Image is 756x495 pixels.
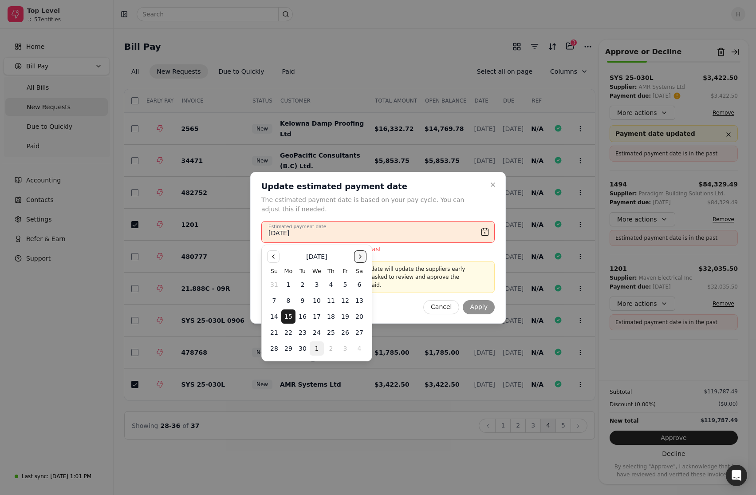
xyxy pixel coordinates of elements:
button: Tuesday, September 16th, 2025 [295,309,310,324]
button: Thursday, September 11th, 2025 [324,293,338,308]
button: Cancel [423,300,459,314]
button: Thursday, September 4th, 2025 [324,277,338,292]
button: Tuesday, September 9th, 2025 [295,293,310,308]
button: Wednesday, September 17th, 2025 [310,309,324,324]
button: Tuesday, September 30th, 2025 [295,341,310,356]
button: Wednesday, September 10th, 2025 [310,293,324,308]
button: Thursday, September 25th, 2025 [324,325,338,340]
p: The estimated payment date is based on your pay cycle. You can adjust this if needed. [261,195,484,214]
button: Friday, September 5th, 2025 [338,277,352,292]
button: Thursday, October 2nd, 2025 [324,341,338,356]
button: Wednesday, September 24th, 2025 [310,325,324,340]
button: Go to the Next Month [354,250,366,263]
button: Monday, September 22nd, 2025 [281,325,295,340]
button: Saturday, September 27th, 2025 [352,325,366,340]
button: Friday, October 3rd, 2025 [338,341,352,356]
button: Sunday, September 28th, 2025 [267,341,281,356]
th: Friday [338,266,352,276]
table: September 2025 [267,266,366,356]
button: Monday, September 1st, 2025 [281,277,295,292]
button: Friday, September 12th, 2025 [338,293,352,308]
button: Sunday, September 14th, 2025 [267,309,281,324]
button: Monday, September 8th, 2025 [281,293,295,308]
button: Monday, September 15th, 2025, selected [281,309,295,324]
button: Saturday, September 20th, 2025 [352,309,366,324]
p: Changing the estimated payment date will update the suppliers early payment fee. Your supplier wi... [280,265,476,289]
button: Estimated payment date [261,221,495,243]
p: Selected date cannot be in the past [270,245,382,254]
button: Thursday, September 18th, 2025 [324,309,338,324]
button: Friday, September 26th, 2025 [338,325,352,340]
button: Sunday, September 21st, 2025 [267,325,281,340]
th: Saturday [352,266,366,276]
th: Wednesday [310,266,324,276]
th: Tuesday [295,266,310,276]
th: Thursday [324,266,338,276]
button: Today, Wednesday, October 1st, 2025 [310,341,324,356]
button: Sunday, September 7th, 2025 [267,293,281,308]
button: Tuesday, September 2nd, 2025 [295,277,310,292]
th: Monday [281,266,295,276]
button: Friday, September 19th, 2025 [338,309,352,324]
button: Saturday, September 13th, 2025 [352,293,366,308]
button: Go to the Previous Month [267,250,280,263]
button: Saturday, October 4th, 2025 [352,341,366,356]
button: Wednesday, September 3rd, 2025 [310,277,324,292]
button: Monday, September 29th, 2025 [281,341,295,356]
label: Estimated payment date [268,223,326,230]
th: Sunday [267,266,281,276]
button: Tuesday, September 23rd, 2025 [295,325,310,340]
button: Saturday, September 6th, 2025 [352,277,366,292]
button: Sunday, August 31st, 2025 [267,277,281,292]
h2: Update estimated payment date [261,181,484,192]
